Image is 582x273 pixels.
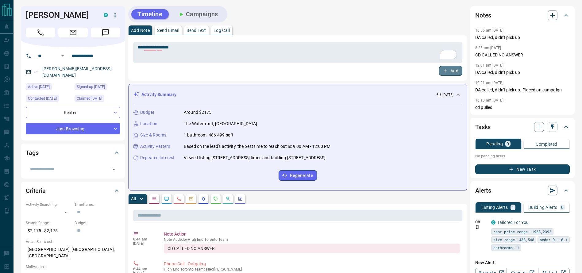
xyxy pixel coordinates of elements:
[110,165,118,174] button: Open
[439,66,462,76] button: Add
[137,45,458,60] textarea: To enrich screen reader interactions, please activate Accessibility in Grammarly extension settings
[475,164,570,174] button: New Task
[42,66,112,78] a: [PERSON_NAME][EMAIL_ADDRESS][DOMAIN_NAME]
[475,52,570,58] p: CD CALLED NO ANSWER
[225,196,230,201] svg: Opportunities
[157,28,179,33] p: Send Email
[214,28,230,33] p: Log Call
[26,123,120,134] div: Just Browsing
[26,145,120,160] div: Tags
[507,142,509,146] p: 0
[140,132,167,138] p: Size & Rooms
[75,95,120,104] div: Sat Oct 04 2025
[59,52,66,60] button: Open
[536,142,557,146] p: Completed
[493,236,534,243] span: size range: 438,548
[104,13,108,17] div: condos.ca
[475,69,570,76] p: DA called, didn't pick up
[26,220,71,226] p: Search Range:
[58,28,88,37] span: Email
[133,237,155,241] p: 8:44 am
[475,122,491,132] h2: Tasks
[279,170,317,181] button: Regenerate
[26,83,71,92] div: Sat Oct 04 2025
[26,95,71,104] div: Sat Oct 11 2025
[28,84,50,90] span: Active [DATE]
[475,63,503,67] p: 12:01 pm [DATE]
[77,84,105,90] span: Signed up [DATE]
[26,148,38,158] h2: Tags
[164,237,460,242] p: Note Added by High End Toronto Team
[481,205,508,210] p: Listing Alerts
[238,196,243,201] svg: Agent Actions
[164,244,460,253] div: CD CALLED NO ANSWER
[140,109,154,116] p: Budget
[75,83,120,92] div: Sat Oct 04 2025
[491,220,495,225] div: condos.ca
[133,267,155,271] p: 8:44 am
[131,9,169,19] button: Timeline
[184,155,326,161] p: Viewed listing [STREET_ADDRESS] times and building [STREET_ADDRESS]
[133,241,155,246] p: [DATE]
[91,28,120,37] span: Message
[26,186,46,196] h2: Criteria
[164,267,460,271] p: High End Toronto Team called [PERSON_NAME]
[528,205,557,210] p: Building Alerts
[475,186,491,195] h2: Alerts
[493,244,519,251] span: bathrooms: 1
[213,196,218,201] svg: Requests
[26,202,71,207] p: Actively Searching:
[184,109,212,116] p: Around $2175
[26,107,120,118] div: Renter
[187,28,206,33] p: Send Text
[26,264,120,270] p: Motivation:
[184,121,257,127] p: The Waterfront, [GEOGRAPHIC_DATA]
[28,95,57,102] span: Contacted [DATE]
[164,261,460,267] p: Phone Call - Outgoing
[164,196,169,201] svg: Lead Browsing Activity
[540,236,568,243] span: beds: 0.1-0.1
[176,196,181,201] svg: Calls
[184,132,233,138] p: 1 bathroom, 486-499 sqft
[475,260,570,266] p: New Alert:
[26,183,120,198] div: Criteria
[486,142,503,146] p: Pending
[75,220,120,226] p: Budget:
[26,10,94,20] h1: [PERSON_NAME]
[475,98,503,102] p: 10:10 am [DATE]
[184,143,330,150] p: Based on the lead's activity, the best time to reach out is: 9:00 AM - 12:00 PM
[475,10,491,20] h2: Notes
[152,196,157,201] svg: Notes
[475,8,570,23] div: Notes
[75,202,120,207] p: Timeframe:
[475,28,503,33] p: 10:55 am [DATE]
[442,92,453,98] p: [DATE]
[475,225,480,229] svg: Push Notification Only
[26,28,55,37] span: Call
[201,196,206,201] svg: Listing Alerts
[26,239,120,244] p: Areas Searched:
[475,46,501,50] p: 8:25 am [DATE]
[475,183,570,198] div: Alerts
[475,87,570,93] p: DA called, didn't pick up. Placed on campaign
[140,143,170,150] p: Activity Pattern
[171,9,224,19] button: Campaigns
[512,205,514,210] p: 1
[475,120,570,134] div: Tasks
[164,231,460,237] p: Note Action
[475,81,503,85] p: 10:21 am [DATE]
[131,197,136,201] p: All
[34,70,38,74] svg: Email Valid
[561,205,564,210] p: 0
[493,229,551,235] span: rent price range: 1958,2392
[77,95,102,102] span: Claimed [DATE]
[475,152,570,161] p: No pending tasks
[497,220,529,225] a: Tailored For You
[140,155,175,161] p: Repeated Interest
[131,28,150,33] p: Add Note
[475,104,570,111] p: cd pulled
[475,34,570,41] p: DA called, didn't pick up
[141,91,176,98] p: Activity Summary
[26,226,71,236] p: $2,175 - $2,175
[26,244,120,261] p: [GEOGRAPHIC_DATA], [GEOGRAPHIC_DATA], [GEOGRAPHIC_DATA]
